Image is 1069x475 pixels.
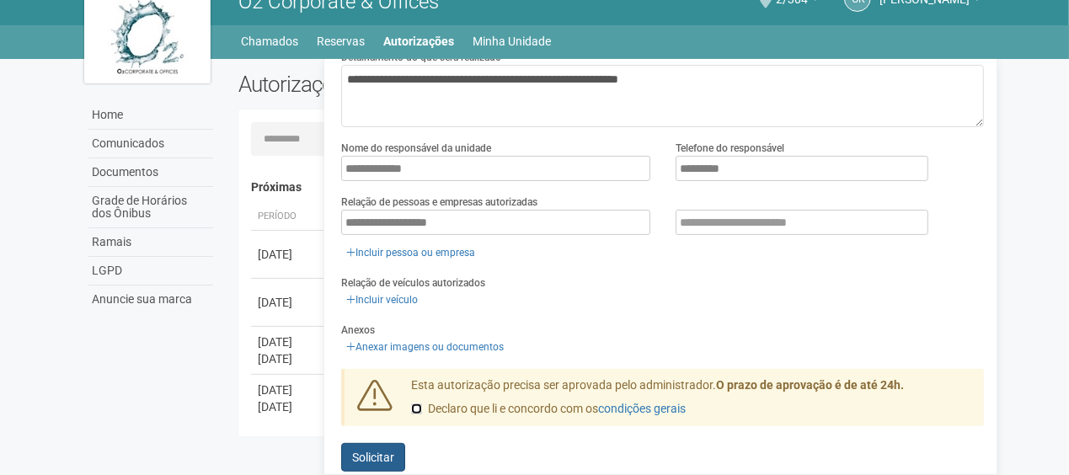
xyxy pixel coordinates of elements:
[341,338,509,356] a: Anexar imagens ou documentos
[88,187,213,228] a: Grade de Horários dos Ônibus
[352,451,394,464] span: Solicitar
[258,294,320,311] div: [DATE]
[242,29,299,53] a: Chamados
[676,141,784,156] label: Telefone do responsável
[598,402,686,415] a: condições gerais
[258,398,320,415] div: [DATE]
[341,195,537,210] label: Relação de pessoas e empresas autorizadas
[341,291,423,309] a: Incluir veículo
[251,181,973,194] h4: Próximas
[88,257,213,286] a: LGPD
[411,403,422,414] input: Declaro que li e concordo com oscondições gerais
[88,158,213,187] a: Documentos
[88,130,213,158] a: Comunicados
[88,228,213,257] a: Ramais
[238,72,599,97] h2: Autorizações
[341,243,480,262] a: Incluir pessoa ou empresa
[251,203,327,231] th: Período
[318,29,366,53] a: Reservas
[258,350,320,367] div: [DATE]
[258,382,320,398] div: [DATE]
[258,246,320,263] div: [DATE]
[341,323,375,338] label: Anexos
[398,377,985,426] div: Esta autorização precisa ser aprovada pelo administrador.
[341,443,405,472] button: Solicitar
[88,101,213,130] a: Home
[341,141,491,156] label: Nome do responsável da unidade
[473,29,552,53] a: Minha Unidade
[341,275,485,291] label: Relação de veículos autorizados
[716,378,904,392] strong: O prazo de aprovação é de até 24h.
[258,334,320,350] div: [DATE]
[88,286,213,313] a: Anuncie sua marca
[411,401,686,418] label: Declaro que li e concordo com os
[384,29,455,53] a: Autorizações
